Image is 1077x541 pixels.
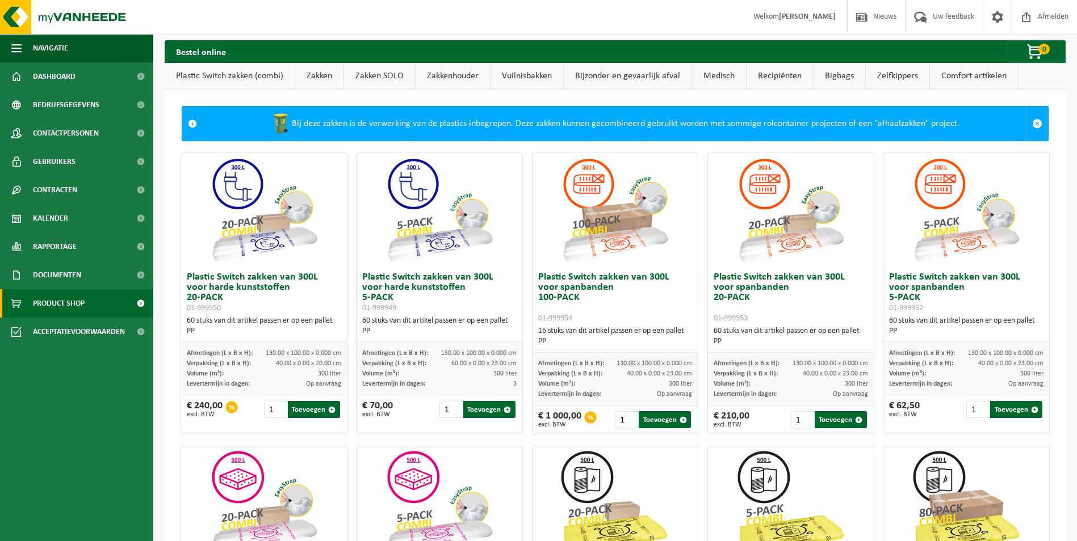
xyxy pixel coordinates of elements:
[538,381,575,387] span: Volume (m³):
[491,63,563,89] a: Vuilnisbakken
[207,153,321,267] img: 01-999950
[463,401,516,418] button: Toevoegen
[714,336,868,346] div: PP
[266,350,341,357] span: 130.00 x 100.00 x 0.000 cm
[187,381,250,387] span: Levertermijn in dagen:
[264,401,287,418] input: 1
[833,391,868,398] span: Op aanvraag
[966,401,989,418] input: 1
[779,12,836,21] strong: [PERSON_NAME]
[451,360,517,367] span: 60.00 x 0.00 x 23.00 cm
[968,350,1044,357] span: 130.00 x 100.00 x 0.000 cm
[793,360,868,367] span: 130.00 x 100.00 x 0.000 cm
[295,63,343,89] a: Zakken
[1038,44,1050,54] span: 0
[538,421,581,428] span: excl. BTW
[990,401,1042,418] button: Toevoegen
[439,401,462,418] input: 1
[558,153,672,267] img: 01-999954
[362,326,517,336] div: PP
[815,411,867,428] button: Toevoegen
[978,360,1044,367] span: 40.00 x 0.00 x 23.00 cm
[187,304,221,312] span: 01-999950
[187,272,341,313] h3: Plastic Switch zakken van 300L voor harde kunststoffen 20-PACK
[493,370,517,377] span: 300 liter
[187,316,341,336] div: 60 stuks van dit artikel passen er op een pallet
[538,370,602,377] span: Verpakking (L x B x H):
[362,304,396,312] span: 01-999949
[187,401,223,418] div: € 240,00
[615,411,638,428] input: 1
[187,411,223,418] span: excl. BTW
[714,370,778,377] span: Verpakking (L x B x H):
[889,326,1044,336] div: PP
[1008,381,1044,387] span: Op aanvraag
[1008,40,1065,63] button: 0
[714,391,777,398] span: Levertermijn in dagen:
[657,391,692,398] span: Op aanvraag
[416,63,490,89] a: Zakkenhouder
[362,370,399,377] span: Volume (m³):
[714,314,748,323] span: 01-999953
[692,63,746,89] a: Medisch
[362,411,393,418] span: excl. BTW
[627,370,692,377] span: 40.00 x 0.00 x 23.00 cm
[747,63,813,89] a: Recipiënten
[203,107,1026,141] div: Bij deze zakken is de verwerking van de plastics inbegrepen. Deze zakken kunnen gecombineerd gebr...
[669,381,692,387] span: 300 liter
[803,370,868,377] span: 40.00 x 0.00 x 23.00 cm
[33,176,77,204] span: Contracten
[538,360,604,367] span: Afmetingen (L x B x H):
[714,381,751,387] span: Volume (m³):
[1026,107,1048,141] a: Sluit melding
[33,147,76,176] span: Gebruikers
[889,360,953,367] span: Verpakking (L x B x H):
[33,204,68,233] span: Kalender
[187,326,341,336] div: PP
[165,40,237,62] h2: Bestel online
[791,411,814,428] input: 1
[362,350,428,357] span: Afmetingen (L x B x H):
[269,112,292,135] img: WB-0240-HPE-GN-50.png
[889,381,952,387] span: Levertermijn in dagen:
[930,63,1018,89] a: Comfort artikelen
[714,272,868,323] h3: Plastic Switch zakken van 300L voor spanbanden 20-PACK
[187,360,251,367] span: Verpakking (L x B x H):
[538,411,581,428] div: € 1 000,00
[33,318,125,346] span: Acceptatievoorwaarden
[187,370,224,377] span: Volume (m³):
[362,360,426,367] span: Verpakking (L x B x H):
[814,63,865,89] a: Bigbags
[33,91,99,119] span: Bedrijfsgegevens
[187,350,253,357] span: Afmetingen (L x B x H):
[714,326,868,346] div: 60 stuks van dit artikel passen er op een pallet
[889,370,926,377] span: Volume (m³):
[889,272,1044,313] h3: Plastic Switch zakken van 300L voor spanbanden 5-PACK
[538,326,693,346] div: 16 stuks van dit artikel passen er op een pallet
[866,63,929,89] a: Zelfkippers
[33,289,85,318] span: Product Shop
[714,360,780,367] span: Afmetingen (L x B x H):
[288,401,340,418] button: Toevoegen
[165,63,295,89] a: Plastic Switch zakken (combi)
[564,63,692,89] a: Bijzonder en gevaarlijk afval
[714,421,749,428] span: excl. BTW
[318,370,341,377] span: 300 liter
[889,304,923,312] span: 01-999952
[33,62,76,91] span: Dashboard
[383,153,496,267] img: 01-999949
[276,360,341,367] span: 40.00 x 0.00 x 20.00 cm
[306,381,341,387] span: Op aanvraag
[344,63,415,89] a: Zakken SOLO
[889,401,920,418] div: € 62,50
[538,391,601,398] span: Levertermijn in dagen:
[734,153,848,267] img: 01-999953
[889,411,920,418] span: excl. BTW
[513,381,517,387] span: 3
[538,314,572,323] span: 01-999954
[889,316,1044,336] div: 60 stuks van dit artikel passen er op een pallet
[714,411,749,428] div: € 210,00
[33,261,81,289] span: Documenten
[910,153,1023,267] img: 01-999952
[362,401,393,418] div: € 70,00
